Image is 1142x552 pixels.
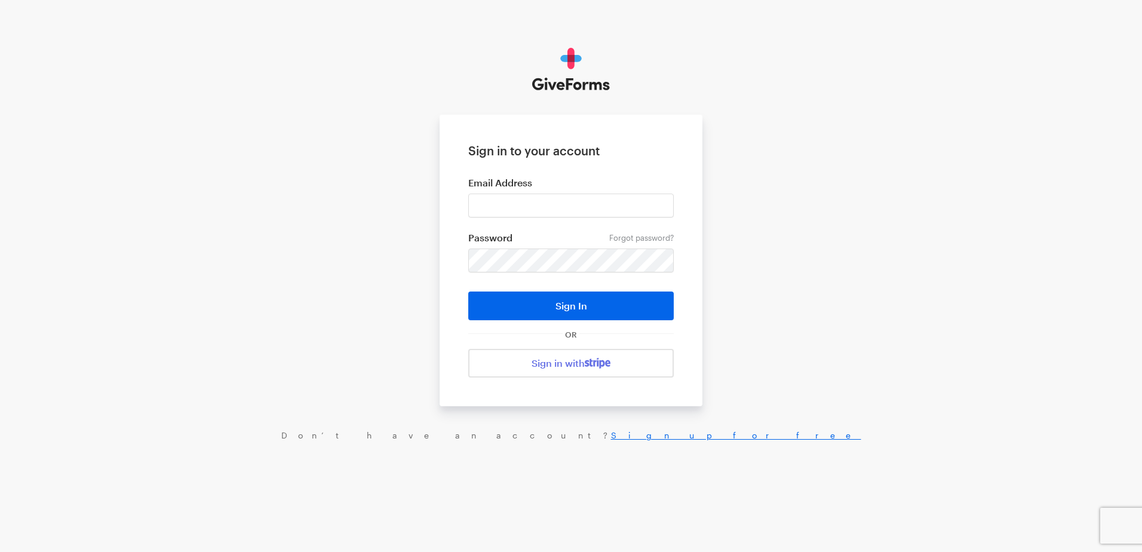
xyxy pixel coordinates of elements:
a: Sign up for free [611,430,861,440]
img: GiveForms [532,48,610,91]
a: Sign in with [468,349,674,378]
div: Don’t have an account? [12,430,1130,441]
h1: Sign in to your account [468,143,674,158]
img: stripe-07469f1003232ad58a8838275b02f7af1ac9ba95304e10fa954b414cd571f63b.svg [585,358,610,369]
span: OR [563,330,579,339]
a: Forgot password? [609,233,674,243]
button: Sign In [468,292,674,320]
label: Password [468,232,674,244]
label: Email Address [468,177,674,189]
